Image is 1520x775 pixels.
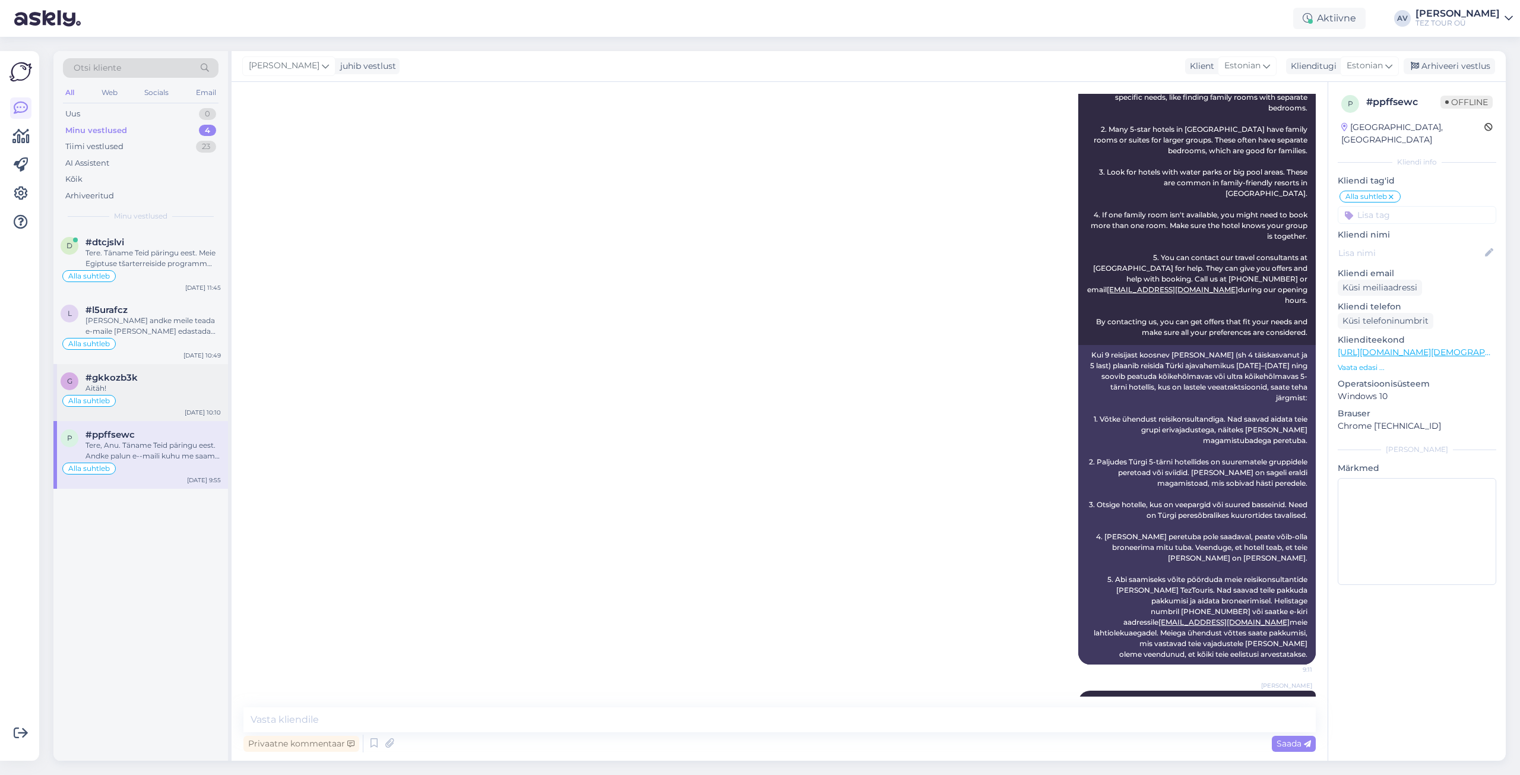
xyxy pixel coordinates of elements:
[85,372,138,383] span: #gkkozb3k
[1338,229,1496,241] p: Kliendi nimi
[85,315,221,337] div: [PERSON_NAME] andke meile teada e-maile [PERSON_NAME] edastada pakkumised. Süsteemis on olemas vi...
[185,283,221,292] div: [DATE] 11:45
[1338,175,1496,187] p: Kliendi tag'id
[199,125,216,137] div: 4
[85,440,221,461] div: Tere, Anu. Täname Teid päringu eest. Andke palun e--maili kuhu me saame edastada pakkumised.
[1277,738,1311,749] span: Saada
[1366,95,1440,109] div: # ppffsewc
[1338,334,1496,346] p: Klienditeekond
[1394,10,1411,27] div: AV
[65,141,123,153] div: Tiimi vestlused
[243,736,359,752] div: Privaatne kommentaar
[1338,362,1496,373] p: Vaata edasi ...
[68,340,110,347] span: Alla suhtleb
[99,85,120,100] div: Web
[1338,267,1496,280] p: Kliendi email
[185,408,221,417] div: [DATE] 10:10
[142,85,171,100] div: Socials
[68,309,72,318] span: l
[65,108,80,120] div: Uus
[335,60,396,72] div: juhib vestlust
[114,211,167,222] span: Minu vestlused
[196,141,216,153] div: 23
[1224,59,1261,72] span: Estonian
[1348,99,1353,108] span: p
[65,173,83,185] div: Kõik
[187,476,221,485] div: [DATE] 9:55
[1440,96,1493,109] span: Offline
[1338,206,1496,224] input: Lisa tag
[1158,618,1290,627] a: [EMAIL_ADDRESS][DOMAIN_NAME]
[1338,462,1496,475] p: Märkmed
[1404,58,1495,74] div: Arhiveeri vestlus
[1415,9,1500,18] div: [PERSON_NAME]
[1268,665,1312,674] span: 9:11
[65,125,127,137] div: Minu vestlused
[66,241,72,250] span: d
[1286,60,1337,72] div: Klienditugi
[1261,681,1312,690] span: [PERSON_NAME]
[85,305,128,315] span: #l5urafcz
[194,85,218,100] div: Email
[63,85,77,100] div: All
[1338,246,1483,260] input: Lisa nimi
[1293,8,1366,29] div: Aktiivne
[1185,60,1214,72] div: Klient
[65,190,114,202] div: Arhiveeritud
[249,59,319,72] span: [PERSON_NAME]
[1345,193,1387,200] span: Alla suhtleb
[1107,285,1238,294] a: [EMAIL_ADDRESS][DOMAIN_NAME]
[1347,59,1383,72] span: Estonian
[1338,300,1496,313] p: Kliendi telefon
[85,383,221,394] div: Aitäh!
[68,465,110,472] span: Alla suhtleb
[183,351,221,360] div: [DATE] 10:49
[67,434,72,442] span: p
[1338,157,1496,167] div: Kliendi info
[9,61,32,83] img: Askly Logo
[68,397,110,404] span: Alla suhtleb
[1078,345,1316,665] div: Kui 9 reisijast koosnev [PERSON_NAME] (sh 4 täiskasvanut ja 5 last) plaanib reisida Türki ajavahe...
[1415,18,1500,28] div: TEZ TOUR OÜ
[85,237,124,248] span: #dtcjslvi
[68,273,110,280] span: Alla suhtleb
[1338,280,1422,296] div: Küsi meiliaadressi
[1338,444,1496,455] div: [PERSON_NAME]
[1338,313,1433,329] div: Küsi telefoninumbrit
[199,108,216,120] div: 0
[1415,9,1513,28] a: [PERSON_NAME]TEZ TOUR OÜ
[1338,420,1496,432] p: Chrome [TECHNICAL_ID]
[1338,390,1496,403] p: Windows 10
[1338,378,1496,390] p: Operatsioonisüsteem
[74,62,121,74] span: Otsi kliente
[85,429,135,440] span: #ppffsewc
[85,248,221,269] div: Tere. Täname Teid päringu eest. Meie Egiptuse tšarterreiside programm algab oktoobri [PERSON_NAME].
[67,377,72,385] span: g
[65,157,109,169] div: AI Assistent
[1341,121,1484,146] div: [GEOGRAPHIC_DATA], [GEOGRAPHIC_DATA]
[1338,407,1496,420] p: Brauser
